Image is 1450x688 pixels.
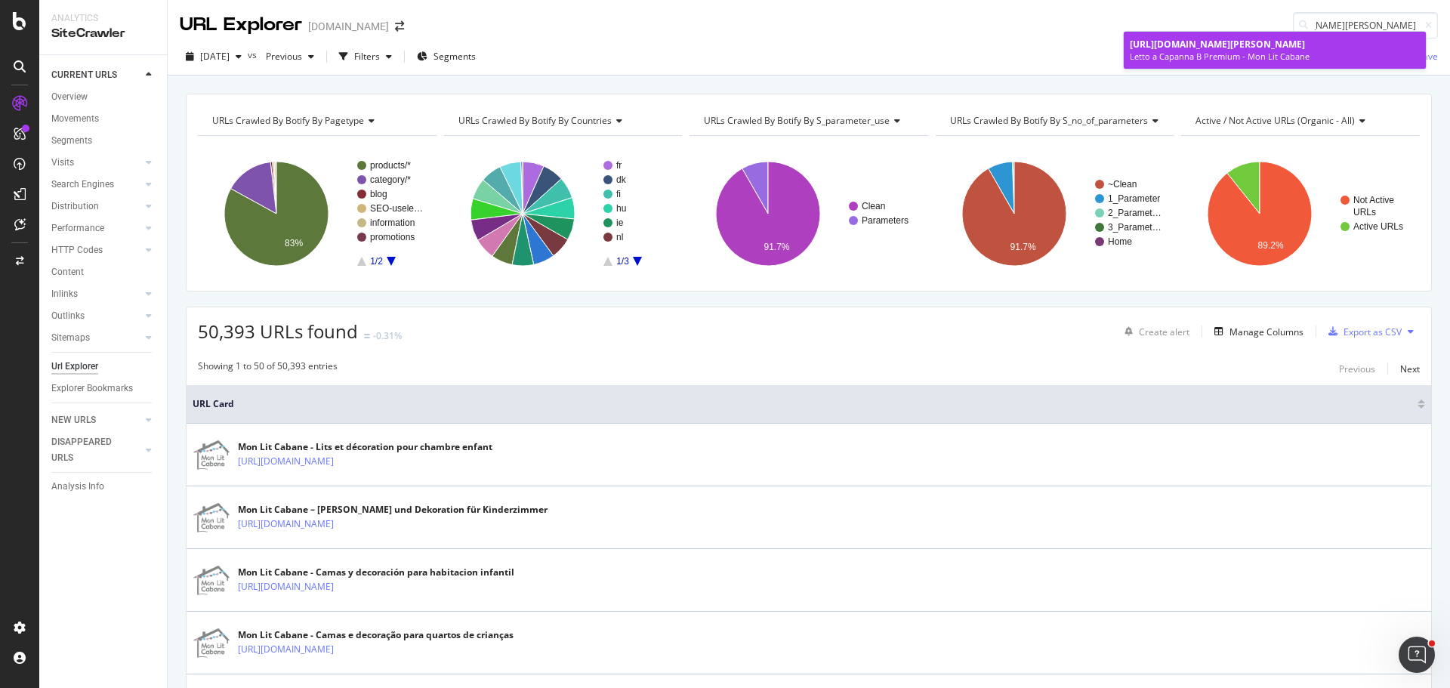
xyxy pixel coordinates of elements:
[862,201,885,211] text: Clean
[51,242,103,258] div: HTTP Codes
[51,111,99,127] div: Movements
[704,114,890,127] span: URLs Crawled By Botify By s_parameter_use
[616,174,627,185] text: dk
[433,50,476,63] span: Segments
[51,381,133,396] div: Explorer Bookmarks
[198,319,358,344] span: 50,393 URLs found
[1130,38,1305,51] span: [URL][DOMAIN_NAME][PERSON_NAME]
[51,67,141,83] a: CURRENT URLS
[1399,637,1435,673] iframe: Intercom live chat
[238,642,334,657] a: [URL][DOMAIN_NAME]
[616,203,626,214] text: hu
[171,88,184,100] img: tab_keywords_by_traffic_grey.svg
[370,160,411,171] text: products/*
[200,50,230,63] span: 2025 Sep. 20th
[1108,179,1137,190] text: ~Clean
[51,359,98,375] div: Url Explorer
[260,50,302,63] span: Previous
[51,89,88,105] div: Overview
[1353,221,1403,232] text: Active URLs
[51,221,141,236] a: Performance
[370,218,415,228] text: information
[370,232,415,242] text: promotions
[616,160,622,171] text: fr
[51,242,141,258] a: HTTP Codes
[616,218,624,228] text: ie
[51,199,141,214] a: Distribution
[51,434,128,466] div: DISAPPEARED URLS
[364,334,370,338] img: Equal
[1108,208,1162,218] text: 2_Paramet…
[51,286,78,302] div: Inlinks
[193,440,230,470] img: main image
[260,45,320,69] button: Previous
[193,565,230,596] img: main image
[1322,319,1402,344] button: Export as CSV
[395,21,404,32] div: arrow-right-arrow-left
[198,148,437,279] svg: A chart.
[373,329,402,342] div: -0.31%
[1139,325,1189,338] div: Create alert
[51,264,156,280] a: Content
[1353,195,1394,205] text: Not Active
[198,359,338,378] div: Showing 1 to 50 of 50,393 entries
[51,155,141,171] a: Visits
[193,502,230,533] img: main image
[180,12,302,38] div: URL Explorer
[701,109,915,133] h4: URLs Crawled By Botify By s_parameter_use
[616,256,629,267] text: 1/3
[180,45,248,69] button: [DATE]
[1258,240,1284,251] text: 89.2%
[333,45,398,69] button: Filters
[444,148,683,279] svg: A chart.
[51,434,141,466] a: DISAPPEARED URLS
[238,503,548,517] div: Mon Lit Cabane – [PERSON_NAME] und Dekoration für Kinderzimmer
[370,189,387,199] text: blog
[51,308,85,324] div: Outlinks
[51,221,104,236] div: Performance
[1344,325,1402,338] div: Export as CSV
[862,215,909,226] text: Parameters
[51,359,156,375] a: Url Explorer
[51,12,155,25] div: Analytics
[1192,109,1406,133] h4: Active / Not Active URLs
[193,628,230,659] img: main image
[51,381,156,396] a: Explorer Bookmarks
[238,579,334,594] a: [URL][DOMAIN_NAME]
[51,25,155,42] div: SiteCrawler
[285,238,303,248] text: 83%
[455,109,669,133] h4: URLs Crawled By Botify By countries
[1229,325,1303,338] div: Manage Columns
[936,148,1174,279] svg: A chart.
[51,177,141,193] a: Search Engines
[209,109,423,133] h4: URLs Crawled By Botify By pagetype
[51,67,117,83] div: CURRENT URLS
[51,412,141,428] a: NEW URLS
[238,517,334,532] a: [URL][DOMAIN_NAME]
[24,39,36,51] img: website_grey.svg
[61,88,73,100] img: tab_domain_overview_orange.svg
[1118,319,1189,344] button: Create alert
[51,330,141,346] a: Sitemaps
[238,440,492,454] div: Mon Lit Cabane - Lits et décoration pour chambre enfant
[1181,148,1420,279] svg: A chart.
[458,114,612,127] span: URLs Crawled By Botify By countries
[212,114,364,127] span: URLs Crawled By Botify By pagetype
[51,133,156,149] a: Segments
[51,264,84,280] div: Content
[39,39,171,51] div: Domaine: [DOMAIN_NAME]
[51,155,74,171] div: Visits
[764,242,790,252] text: 91.7%
[370,174,411,185] text: category/*
[51,479,104,495] div: Analysis Info
[947,109,1171,133] h4: URLs Crawled By Botify By s_no_of_parameters
[1124,32,1426,69] a: [URL][DOMAIN_NAME][PERSON_NAME]Letto a Capanna B Premium - Mon Lit Cabane
[238,454,334,469] a: [URL][DOMAIN_NAME]
[1108,193,1160,204] text: 1_Parameter
[51,330,90,346] div: Sitemaps
[51,177,114,193] div: Search Engines
[411,45,482,69] button: Segments
[1293,12,1438,39] input: Find a URL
